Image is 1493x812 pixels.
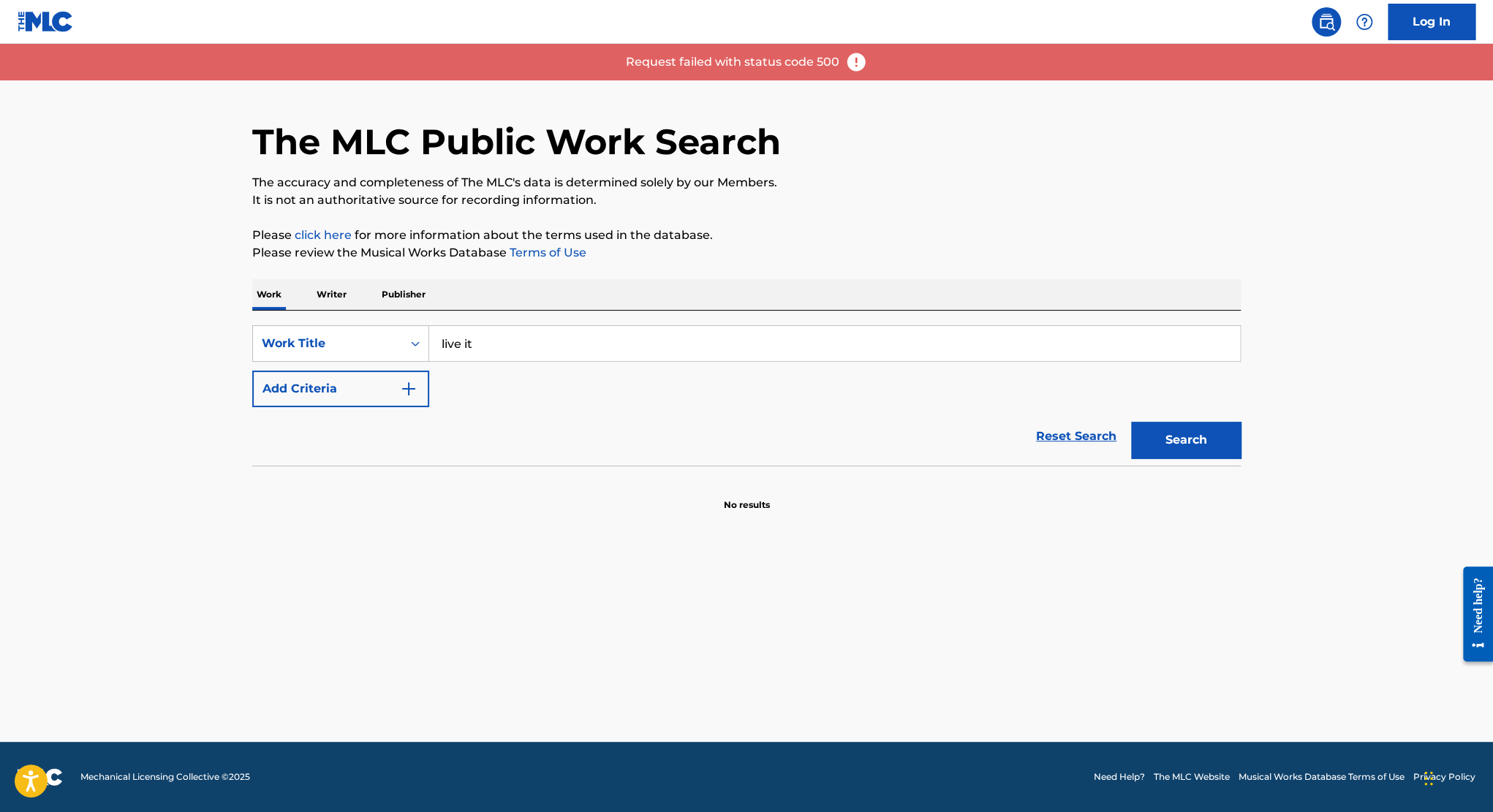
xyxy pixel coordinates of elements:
[252,325,1241,466] form: Search Form
[252,371,429,407] button: Add Criteria
[262,335,393,352] div: Work Title
[312,279,351,310] p: Writer
[1131,422,1241,458] button: Search
[1452,555,1493,672] iframe: Resource Center
[1318,13,1335,31] img: search
[1154,770,1230,783] a: The MLC Website
[1424,756,1433,800] div: Drag
[1420,742,1493,812] iframe: Chat Widget
[295,228,352,242] a: click here
[1239,770,1405,783] a: Musical Works Database Terms of Use
[1350,7,1379,37] div: Help
[845,51,867,73] img: error
[1094,770,1145,783] a: Need Help?
[1356,13,1373,31] img: help
[377,279,430,310] p: Publisher
[252,244,1241,262] p: Please review the Musical Works Database
[80,770,250,783] span: Mechanical Licensing Collective © 2025
[252,120,781,164] h1: The MLC Public Work Search
[252,279,286,310] p: Work
[1413,770,1475,783] a: Privacy Policy
[18,11,74,32] img: MLC Logo
[507,246,586,259] a: Terms of Use
[252,191,1241,209] p: It is not an authoritative source for recording information.
[252,174,1241,191] p: The accuracy and completeness of The MLC's data is determined solely by our Members.
[400,380,417,398] img: 9d2ae6d4665cec9f34b9.svg
[1388,4,1475,40] a: Log In
[1312,7,1341,37] a: Public Search
[252,227,1241,244] p: Please for more information about the terms used in the database.
[1029,420,1124,452] a: Reset Search
[724,481,770,512] p: No results
[18,768,63,786] img: logo
[626,53,839,71] p: Request failed with status code 500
